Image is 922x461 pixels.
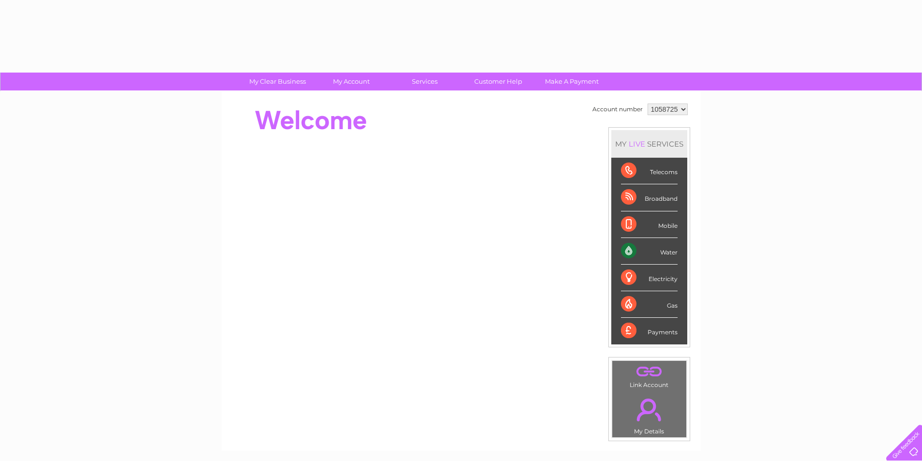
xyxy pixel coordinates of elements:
a: My Account [311,73,391,90]
td: Account number [590,101,645,118]
div: Telecoms [621,158,678,184]
a: My Clear Business [238,73,317,90]
div: Mobile [621,211,678,238]
a: . [615,363,684,380]
div: Electricity [621,265,678,291]
td: Link Account [612,360,687,391]
a: Services [385,73,465,90]
div: Water [621,238,678,265]
div: Payments [621,318,678,344]
div: MY SERVICES [611,130,687,158]
a: Customer Help [458,73,538,90]
div: Broadband [621,184,678,211]
div: LIVE [627,139,647,149]
td: My Details [612,390,687,438]
a: Make A Payment [532,73,612,90]
div: Gas [621,291,678,318]
a: . [615,393,684,427]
